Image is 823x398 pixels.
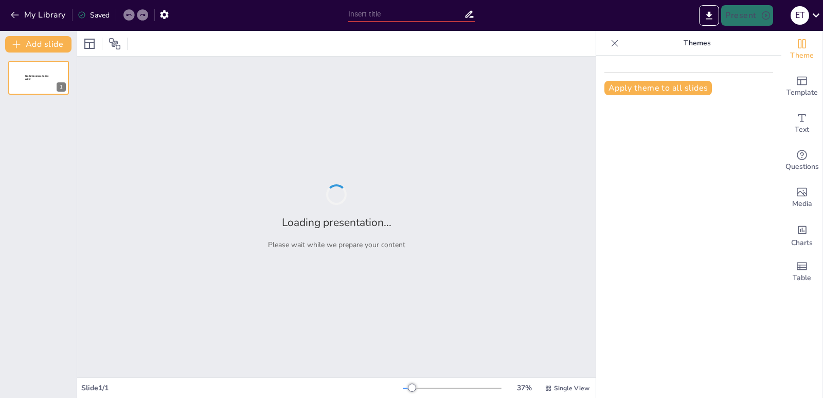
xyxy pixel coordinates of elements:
[795,124,809,135] span: Text
[790,50,814,61] span: Theme
[81,36,98,52] div: Layout
[78,10,110,20] div: Saved
[786,87,818,98] span: Template
[282,215,391,230] h2: Loading presentation...
[781,68,822,105] div: Add ready made slides
[721,5,773,26] button: Present
[8,61,69,95] div: 1
[348,7,464,22] input: Insert title
[109,38,121,50] span: Position
[781,253,822,290] div: Add a table
[792,198,812,210] span: Media
[25,75,48,80] span: Sendsteps presentation editor
[781,31,822,68] div: Change the overall theme
[57,82,66,92] div: 1
[81,383,403,393] div: Slide 1 / 1
[781,216,822,253] div: Add charts and graphs
[781,105,822,142] div: Add text boxes
[268,240,405,250] p: Please wait while we prepare your content
[5,36,71,53] button: Add slide
[781,179,822,216] div: Add images, graphics, shapes or video
[791,237,813,249] span: Charts
[699,5,719,26] button: Export to PowerPoint
[791,5,809,26] button: E T
[8,7,70,23] button: My Library
[785,161,819,172] span: Questions
[512,383,536,393] div: 37 %
[623,31,771,56] p: Themes
[791,6,809,25] div: E T
[781,142,822,179] div: Get real-time input from your audience
[793,272,811,284] span: Table
[604,81,712,95] button: Apply theme to all slides
[554,384,589,392] span: Single View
